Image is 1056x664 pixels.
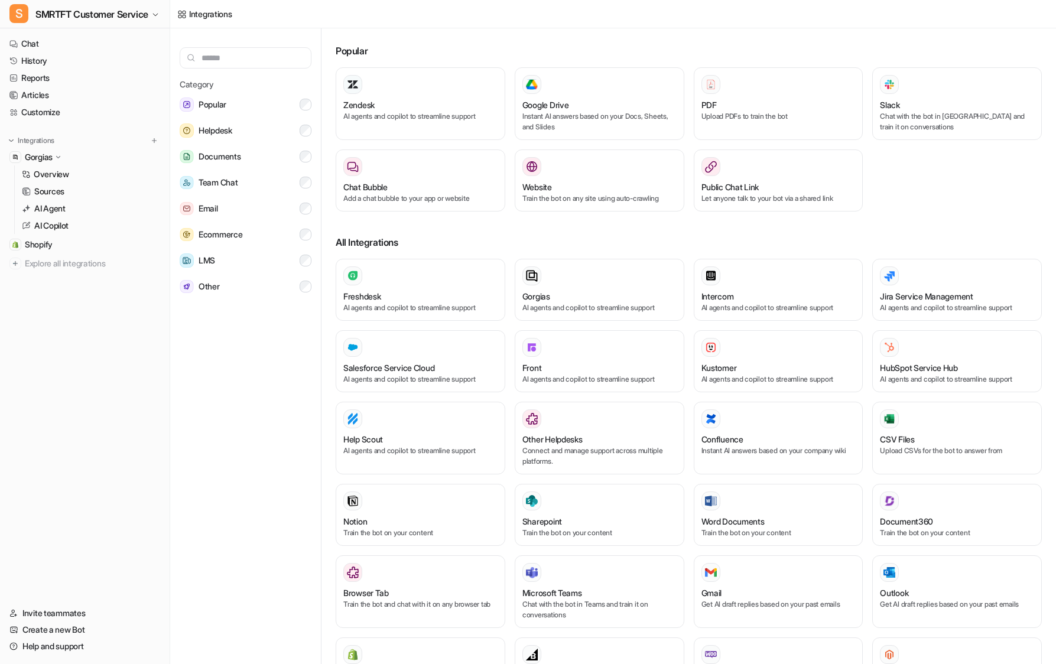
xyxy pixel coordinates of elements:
img: Shopify [12,241,19,248]
button: Jira Service ManagementAI agents and copilot to streamline support [872,259,1042,321]
button: EmailEmail [180,197,311,220]
p: AI agents and copilot to streamline support [701,374,856,385]
img: Gmail [705,568,717,577]
button: FrontFrontAI agents and copilot to streamline support [515,330,684,392]
button: Document360Document360Train the bot on your content [872,484,1042,546]
img: Helpdesk [180,123,194,138]
h3: HubSpot Service Hub [880,362,958,374]
h3: Zendesk [343,99,375,111]
h3: Jira Service Management [880,290,973,302]
span: Documents [199,149,241,164]
p: AI agents and copilot to streamline support [343,111,498,122]
a: AI Copilot [17,217,165,234]
button: EcommerceEcommerce [180,223,311,246]
p: Train the bot on any site using auto-crawling [522,193,677,204]
p: AI agents and copilot to streamline support [522,374,677,385]
p: AI agents and copilot to streamline support [880,374,1034,385]
button: IntercomAI agents and copilot to streamline support [694,259,863,321]
button: Other HelpdesksOther HelpdesksConnect and manage support across multiple platforms. [515,402,684,474]
h3: Popular [336,44,1042,58]
p: AI Copilot [34,220,69,232]
h3: Gmail [701,587,722,599]
a: Overview [17,166,165,183]
a: Articles [5,87,165,103]
p: AI agents and copilot to streamline support [701,302,856,313]
img: Notion [347,495,359,507]
img: Microsoft Teams [526,567,538,578]
h3: PDF [701,99,717,111]
p: Train the bot on your content [343,528,498,538]
img: Gorgias [12,154,19,161]
h3: Notion [343,515,367,528]
a: Invite teammates [5,605,165,621]
a: ShopifyShopify [5,236,165,253]
img: explore all integrations [9,258,21,269]
p: Gorgias [25,151,53,163]
button: Chat BubbleAdd a chat bubble to your app or website [336,149,505,211]
button: SlackSlackChat with the bot in [GEOGRAPHIC_DATA] and train it on conversations [872,67,1042,140]
h3: Google Drive [522,99,569,111]
button: OtherOther [180,275,311,298]
span: Ecommerce [199,227,242,242]
p: Integrations [18,136,54,145]
img: Magento Store [883,649,895,660]
button: Microsoft TeamsMicrosoft TeamsChat with the bot in Teams and train it on conversations [515,555,684,628]
p: Train the bot on your content [701,528,856,538]
img: Other [180,280,194,294]
h3: Intercom [701,290,734,302]
span: S [9,4,28,23]
a: History [5,53,165,69]
button: NotionNotionTrain the bot on your content [336,484,505,546]
h3: Microsoft Teams [522,587,582,599]
img: Document360 [883,495,895,507]
span: Popular [199,97,226,112]
button: Salesforce Service Cloud Salesforce Service CloudAI agents and copilot to streamline support [336,330,505,392]
p: AI agents and copilot to streamline support [522,302,677,313]
button: GorgiasAI agents and copilot to streamline support [515,259,684,321]
p: Get AI draft replies based on your past emails [880,599,1034,610]
a: Reports [5,70,165,86]
button: CSV FilesCSV FilesUpload CSVs for the bot to answer from [872,402,1042,474]
p: Train the bot and chat with it on any browser tab [343,599,498,610]
span: SMRTFT Customer Service [35,6,148,22]
img: Popular [180,97,194,112]
p: Train the bot on your content [880,528,1034,538]
div: Integrations [189,8,232,20]
p: Train the bot on your content [522,528,677,538]
img: menu_add.svg [150,136,158,145]
a: Explore all integrations [5,255,165,272]
h3: CSV Files [880,433,914,445]
button: PopularPopular [180,93,311,116]
img: Shopify [347,649,359,660]
p: AI agents and copilot to streamline support [880,302,1034,313]
img: Email [180,202,194,216]
img: WooCommerce [705,651,717,658]
h3: Document360 [880,515,933,528]
h3: Freshdesk [343,290,381,302]
button: ConfluenceConfluenceInstant AI answers based on your company wiki [694,402,863,474]
button: Help ScoutHelp ScoutAI agents and copilot to streamline support [336,402,505,474]
button: OutlookOutlookGet AI draft replies based on your past emails [872,555,1042,628]
p: Connect and manage support across multiple platforms. [522,445,677,467]
h3: Gorgias [522,290,550,302]
a: Create a new Bot [5,621,165,638]
img: Salesforce Service Cloud [347,341,359,353]
button: WebsiteWebsiteTrain the bot on any site using auto-crawling [515,149,684,211]
h3: All Integrations [336,235,1042,249]
h5: Category [180,78,311,90]
h3: Chat Bubble [343,181,388,193]
p: AI agents and copilot to streamline support [343,374,498,385]
p: Chat with the bot in Teams and train it on conversations [522,599,677,620]
p: AI Agent [34,203,66,214]
p: AI agents and copilot to streamline support [343,302,498,313]
p: Sources [34,185,64,197]
h3: Outlook [880,587,908,599]
h3: Confluence [701,433,743,445]
h3: Browser Tab [343,587,389,599]
span: LMS [199,253,215,268]
img: Sharepoint [526,495,538,507]
h3: Kustomer [701,362,737,374]
h3: Salesforce Service Cloud [343,362,434,374]
img: Documents [180,150,194,164]
p: Upload PDFs to train the bot [701,111,856,122]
